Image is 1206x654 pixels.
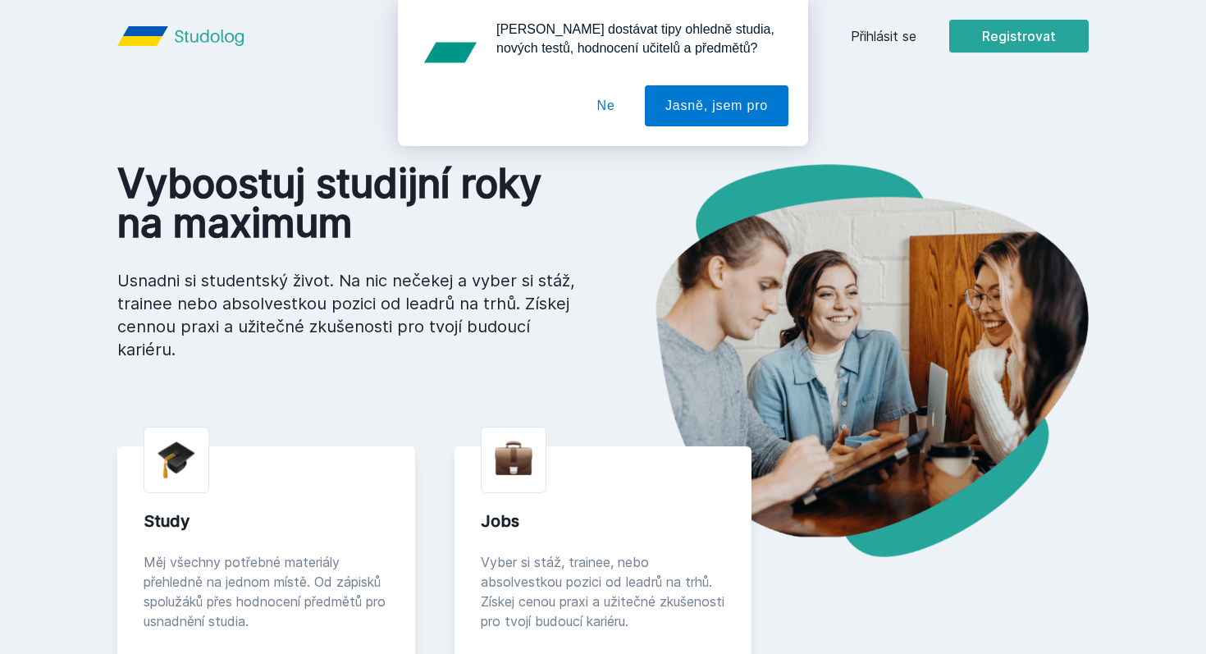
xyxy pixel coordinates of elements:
[577,85,636,126] button: Ne
[481,552,726,631] div: Vyber si stáž, trainee, nebo absolvestkou pozici od leadrů na trhů. Získej cenou praxi a užitečné...
[418,20,483,85] img: notification icon
[645,85,788,126] button: Jasně, jsem pro
[481,510,726,533] div: Jobs
[495,437,532,479] img: briefcase.png
[144,552,389,631] div: Měj všechny potřebné materiály přehledně na jednom místě. Od zápisků spolužáků přes hodnocení pře...
[144,510,389,533] div: Study
[483,20,788,57] div: [PERSON_NAME] dostávat tipy ohledně studia, nových testů, hodnocení učitelů a předmětů?
[117,164,577,243] h1: Vyboostuj studijní roky na maximum
[117,269,577,361] p: Usnadni si studentský život. Na nic nečekej a vyber si stáž, trainee nebo absolvestkou pozici od ...
[603,164,1089,557] img: hero.png
[158,441,195,479] img: graduation-cap.png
